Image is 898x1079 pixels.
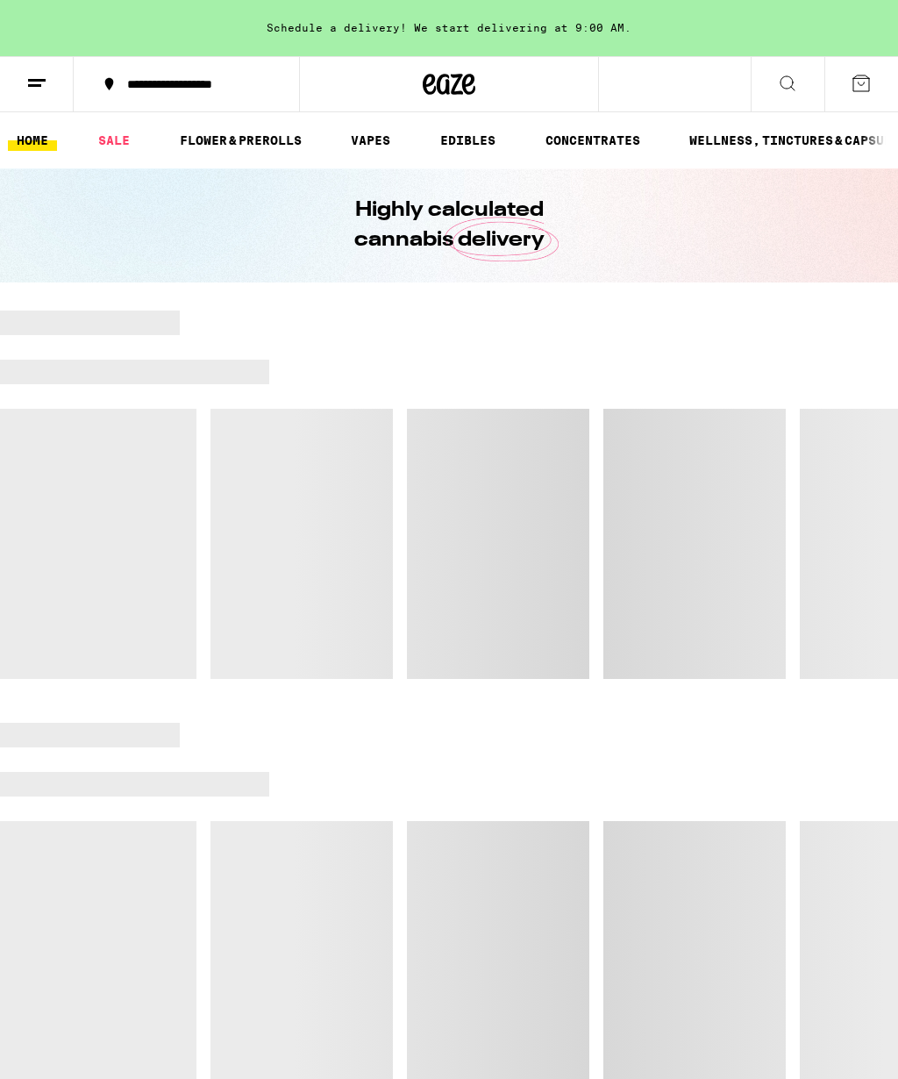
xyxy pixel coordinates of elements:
a: VAPES [342,130,399,151]
h1: Highly calculated cannabis delivery [304,196,594,255]
a: FLOWER & PREROLLS [171,130,310,151]
a: SALE [89,130,139,151]
a: EDIBLES [431,130,504,151]
a: HOME [8,130,57,151]
a: CONCENTRATES [537,130,649,151]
